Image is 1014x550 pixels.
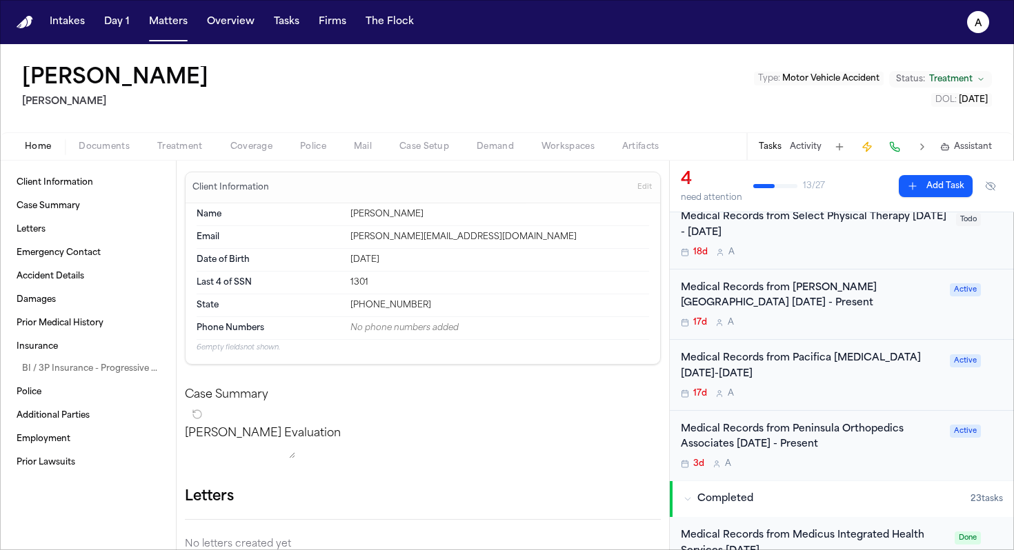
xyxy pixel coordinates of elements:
div: No phone numbers added [350,323,649,334]
span: Police [300,141,326,152]
button: Hide completed tasks (⌘⇧H) [978,175,1003,197]
p: [PERSON_NAME] Evaluation [185,425,661,442]
button: Edit [633,176,656,198]
button: Snooze task [986,210,1003,226]
button: Completed23tasks [670,481,1014,517]
button: Tasks [268,10,305,34]
a: Home [17,16,33,29]
div: Medical Records from Peninsula Orthopedics Associates [DATE] - Present [681,422,942,454]
span: A [725,458,731,469]
a: Case Summary [11,195,165,217]
span: Home [25,141,51,152]
button: Snooze task [986,351,1003,367]
a: Prior Lawsuits [11,451,165,473]
div: Open task: Medical Records from Pacifica Chiropractic 06/11/25-06/23/25 [670,340,1014,411]
span: Coverage [230,141,272,152]
div: Open task: Medical Records from Select Physical Therapy 06/12/25 - 06/18/25 [670,198,1014,269]
span: [DATE] [959,96,988,104]
span: Demand [477,141,514,152]
dt: Date of Birth [197,254,342,265]
span: A [728,317,734,328]
button: The Flock [360,10,419,34]
div: Medical Records from Select Physical Therapy [DATE] - [DATE] [681,210,948,241]
button: Matters [143,10,193,34]
dt: Email [197,232,342,243]
span: Assistant [954,141,992,152]
div: [PERSON_NAME][EMAIL_ADDRESS][DOMAIN_NAME] [350,232,649,243]
span: Phone Numbers [197,323,264,334]
button: Intakes [44,10,90,34]
button: Overview [201,10,260,34]
a: Additional Parties [11,405,165,427]
div: Medical Records from Pacifica [MEDICAL_DATA] [DATE]-[DATE] [681,351,942,383]
a: Police [11,381,165,403]
span: Motor Vehicle Accident [782,74,879,83]
span: Completed [697,492,753,506]
span: Todo [956,213,981,226]
span: A [728,388,734,399]
a: Employment [11,428,165,450]
span: 13 / 27 [803,181,825,192]
span: Active [950,354,981,367]
span: Edit [637,183,652,192]
button: Create Immediate Task [857,137,877,156]
span: Mail [354,141,372,152]
span: Case Setup [399,141,449,152]
span: Workspaces [541,141,595,152]
span: Treatment [157,141,203,152]
h1: Letters [185,486,234,508]
a: Client Information [11,172,165,194]
dt: Last 4 of SSN [197,277,342,288]
span: 17d [693,317,707,328]
span: 17d [693,388,707,399]
button: Assistant [940,141,992,152]
button: Activity [790,141,822,152]
span: Active [950,425,981,438]
a: Damages [11,289,165,311]
div: 1301 [350,277,649,288]
a: Prior Medical History [11,312,165,334]
p: 6 empty fields not shown. [197,343,649,353]
div: need attention [681,192,742,203]
button: Snooze task [986,422,1003,438]
div: Open task: Medical Records from Peninsula Orthopedics Associates 05/02/25 - Present [670,411,1014,481]
span: Type : [758,74,780,83]
a: Emergency Contact [11,242,165,264]
span: Active [950,283,981,296]
button: Tasks [759,141,782,152]
button: Add Task [899,175,973,197]
h2: [PERSON_NAME] [22,94,214,110]
button: Firms [313,10,352,34]
span: Status: [896,74,925,85]
div: [PERSON_NAME] [350,209,649,220]
dt: Name [197,209,342,220]
span: Artifacts [622,141,659,152]
div: 4 [681,169,742,191]
button: Change status from Treatment [889,71,992,88]
h3: Client Information [190,182,272,193]
button: Make a Call [885,137,904,156]
a: Accident Details [11,265,165,287]
button: Edit Type: Motor Vehicle Accident [754,72,884,85]
span: 3d [693,458,704,469]
a: Insurance [11,336,165,358]
h1: [PERSON_NAME] [22,66,208,91]
button: Edit matter name [22,66,208,91]
button: Day 1 [99,10,135,34]
div: [DATE] [350,254,649,265]
dt: State [197,300,342,311]
span: DOL : [935,96,957,104]
span: Documents [79,141,130,152]
img: Finch Logo [17,16,33,29]
button: Snooze task [986,528,1003,544]
div: Open task: Medical Records from Kunde Institute 10/27/24 - Present [670,269,1014,340]
button: Add Task [830,137,849,156]
a: BI / 3P Insurance - Progressive Insurance [17,358,165,380]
